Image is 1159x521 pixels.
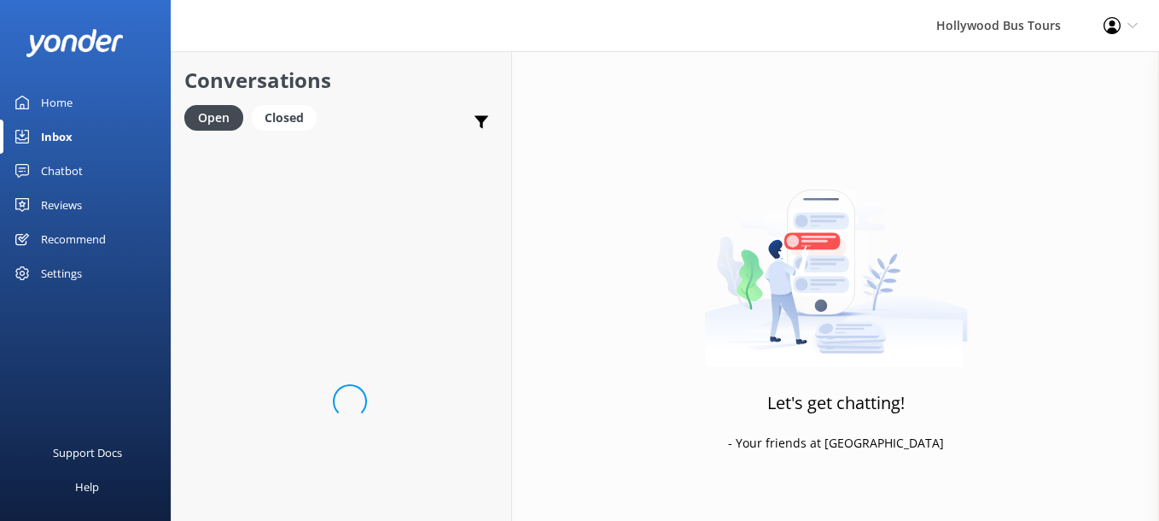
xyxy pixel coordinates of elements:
[26,29,124,57] img: yonder-white-logo.png
[75,470,99,504] div: Help
[728,434,944,453] p: - Your friends at [GEOGRAPHIC_DATA]
[184,64,498,97] h2: Conversations
[41,85,73,120] div: Home
[767,389,905,417] h3: Let's get chatting!
[184,105,243,131] div: Open
[704,154,968,367] img: artwork of a man stealing a conversation from at giant smartphone
[252,105,317,131] div: Closed
[41,120,73,154] div: Inbox
[41,154,83,188] div: Chatbot
[41,256,82,290] div: Settings
[53,436,122,470] div: Support Docs
[252,108,325,126] a: Closed
[184,108,252,126] a: Open
[41,188,82,222] div: Reviews
[41,222,106,256] div: Recommend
